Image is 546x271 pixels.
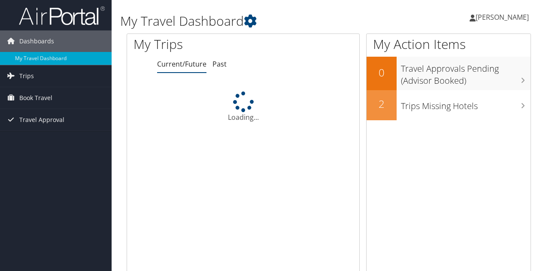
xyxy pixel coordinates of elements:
h2: 0 [367,65,397,80]
a: 2Trips Missing Hotels [367,90,531,120]
span: Travel Approval [19,109,64,131]
img: airportal-logo.png [19,6,105,26]
a: [PERSON_NAME] [470,4,537,30]
span: Book Travel [19,87,52,109]
h3: Travel Approvals Pending (Advisor Booked) [401,58,531,87]
div: Loading... [127,91,359,122]
h1: My Travel Dashboard [120,12,398,30]
a: 0Travel Approvals Pending (Advisor Booked) [367,57,531,90]
a: Past [212,59,227,69]
h2: 2 [367,97,397,111]
span: [PERSON_NAME] [476,12,529,22]
a: Current/Future [157,59,206,69]
h3: Trips Missing Hotels [401,96,531,112]
h1: My Trips [133,35,256,53]
span: Dashboards [19,30,54,52]
h1: My Action Items [367,35,531,53]
span: Trips [19,65,34,87]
